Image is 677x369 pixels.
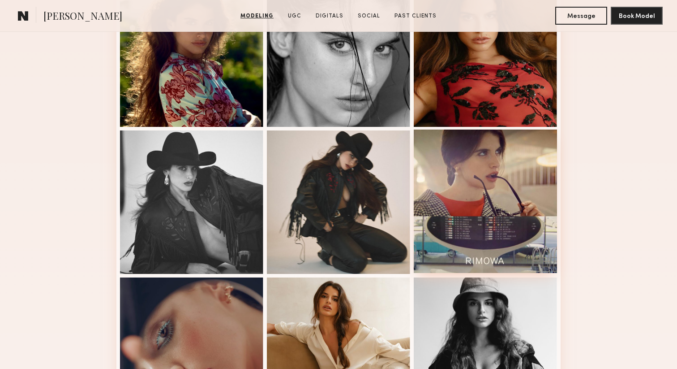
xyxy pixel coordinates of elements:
[354,12,384,20] a: Social
[391,12,440,20] a: Past Clients
[237,12,277,20] a: Modeling
[555,7,607,25] button: Message
[284,12,305,20] a: UGC
[312,12,347,20] a: Digitals
[43,9,122,25] span: [PERSON_NAME]
[611,7,663,25] button: Book Model
[611,12,663,19] a: Book Model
